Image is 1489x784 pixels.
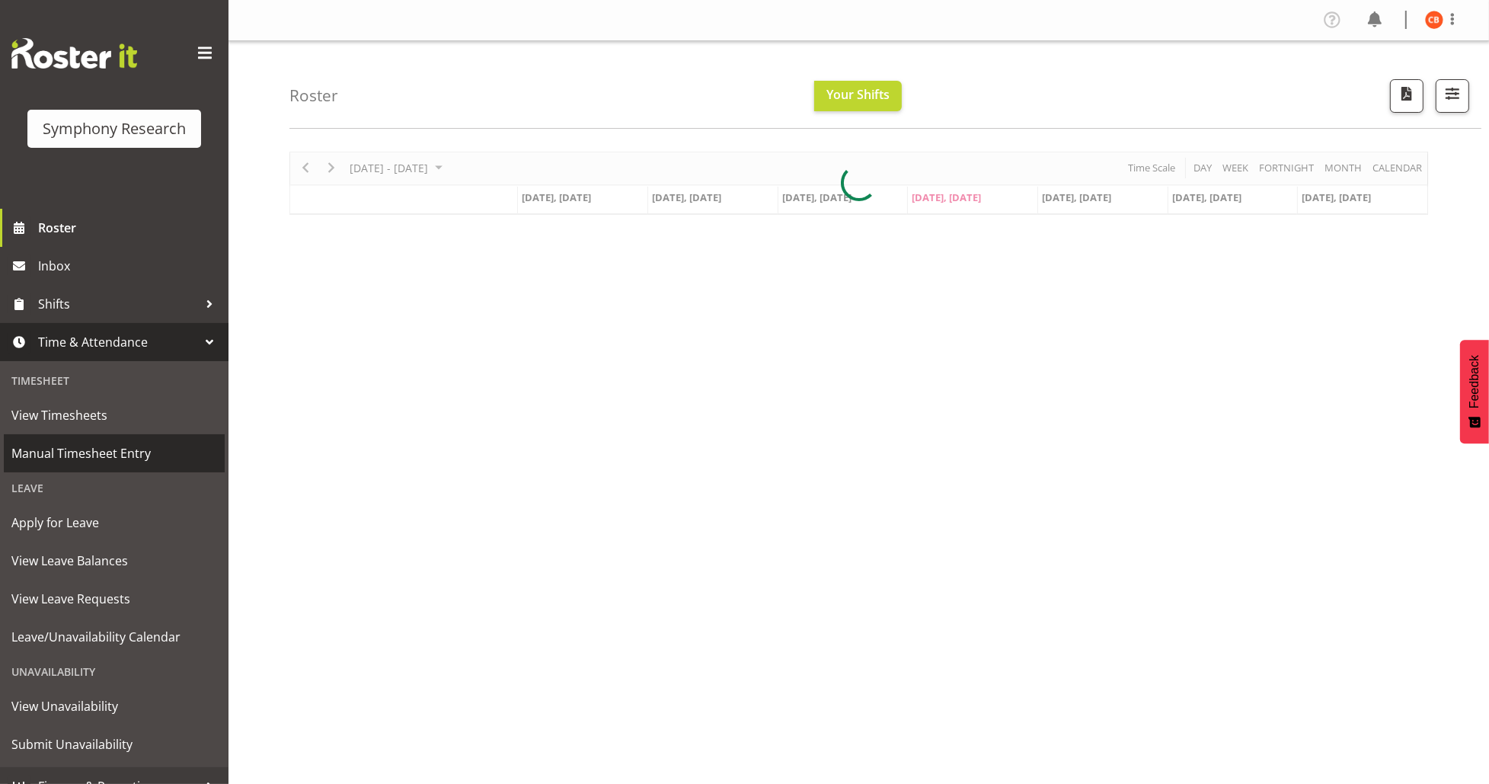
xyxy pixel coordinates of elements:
img: Rosterit website logo [11,38,137,69]
span: Manual Timesheet Entry [11,442,217,465]
img: chelsea-bartlett11426.jpg [1425,11,1443,29]
a: View Leave Requests [4,580,225,618]
a: Leave/Unavailability Calendar [4,618,225,656]
span: Roster [38,216,221,239]
span: Submit Unavailability [11,733,217,756]
span: View Unavailability [11,695,217,718]
span: Apply for Leave [11,511,217,534]
button: Filter Shifts [1436,79,1469,113]
span: View Leave Balances [11,549,217,572]
a: View Unavailability [4,687,225,725]
a: View Leave Balances [4,542,225,580]
h4: Roster [289,87,338,104]
span: Feedback [1468,355,1481,408]
a: Manual Timesheet Entry [4,434,225,472]
a: Submit Unavailability [4,725,225,763]
div: Symphony Research [43,117,186,140]
a: Apply for Leave [4,504,225,542]
span: Inbox [38,254,221,277]
div: Timesheet [4,365,225,396]
span: Time & Attendance [38,331,198,354]
span: Leave/Unavailability Calendar [11,626,217,648]
div: Leave [4,472,225,504]
span: View Leave Requests [11,587,217,610]
button: Download a PDF of the roster according to the set date range. [1390,79,1423,113]
button: Your Shifts [814,81,902,111]
span: View Timesheets [11,404,217,427]
span: Shifts [38,293,198,315]
a: View Timesheets [4,396,225,434]
button: Feedback - Show survey [1460,340,1489,443]
div: Unavailability [4,656,225,687]
span: Your Shifts [826,86,890,103]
